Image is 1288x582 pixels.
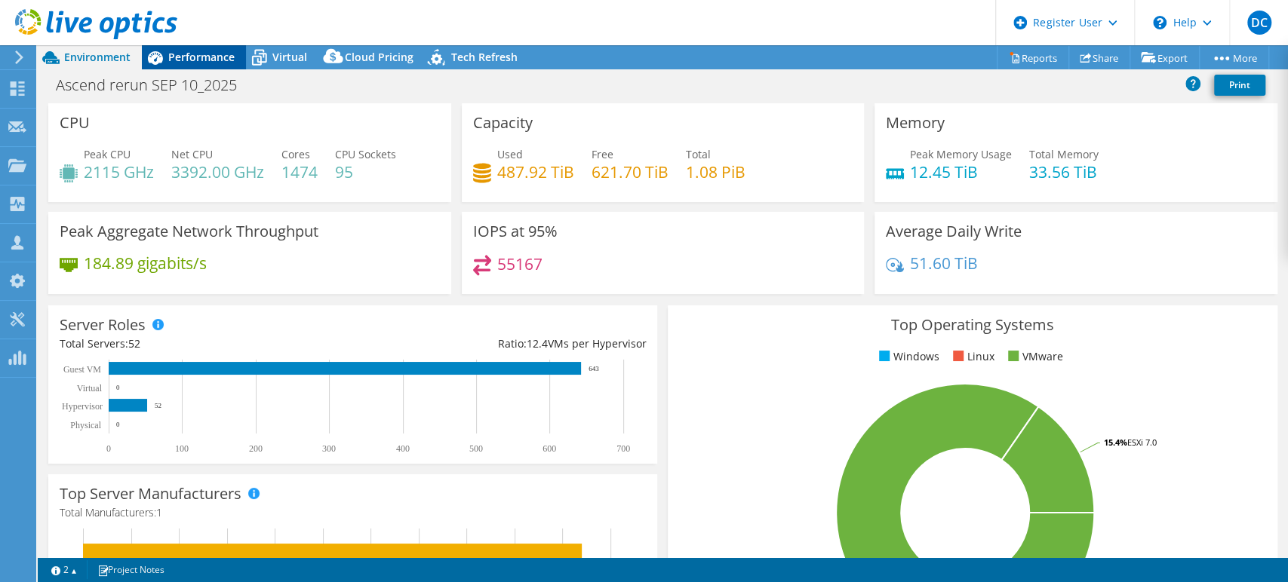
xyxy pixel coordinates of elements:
[1029,164,1099,180] h4: 33.56 TiB
[41,560,88,579] a: 2
[171,164,264,180] h4: 3392.00 GHz
[168,50,235,64] span: Performance
[84,255,207,271] h4: 184.89 gigabits/s
[910,255,978,271] h4: 51.60 TiB
[116,421,120,428] text: 0
[60,317,146,333] h3: Server Roles
[679,317,1265,333] h3: Top Operating Systems
[60,115,90,131] h3: CPU
[473,223,558,240] h3: IOPS at 95%
[60,335,353,352] div: Total Servers:
[497,256,543,272] h4: 55167
[353,335,647,352] div: Ratio: VMs per Hypervisor
[1127,436,1157,448] tspan: ESXi 7.0
[60,504,646,521] h4: Total Manufacturers:
[128,336,140,351] span: 52
[116,384,120,391] text: 0
[60,223,318,240] h3: Peak Aggregate Network Throughput
[106,443,111,454] text: 0
[497,164,574,180] h4: 487.92 TiB
[84,164,154,180] h4: 2115 GHz
[1029,147,1099,161] span: Total Memory
[886,223,1022,240] h3: Average Daily Write
[949,348,994,365] li: Linux
[1068,46,1130,69] a: Share
[155,402,161,409] text: 52
[616,443,630,454] text: 700
[543,443,556,454] text: 600
[886,115,945,131] h3: Memory
[1004,348,1063,365] li: VMware
[87,560,175,579] a: Project Notes
[469,443,483,454] text: 500
[345,50,413,64] span: Cloud Pricing
[451,50,518,64] span: Tech Refresh
[1199,46,1269,69] a: More
[49,77,260,93] h1: Ascend rerun SEP 10_2025
[1130,46,1200,69] a: Export
[1153,16,1167,29] svg: \n
[875,348,939,365] li: Windows
[686,164,745,180] h4: 1.08 PiB
[335,147,396,161] span: CPU Sockets
[592,147,613,161] span: Free
[322,443,336,454] text: 300
[156,505,162,519] span: 1
[175,443,189,454] text: 100
[473,115,533,131] h3: Capacity
[171,147,213,161] span: Net CPU
[1214,75,1265,96] a: Print
[77,383,103,394] text: Virtual
[281,147,310,161] span: Cores
[64,50,131,64] span: Environment
[497,147,523,161] span: Used
[60,486,241,502] h3: Top Server Manufacturers
[592,164,669,180] h4: 621.70 TiB
[910,147,1012,161] span: Peak Memory Usage
[589,365,599,372] text: 643
[249,443,263,454] text: 200
[281,164,318,180] h4: 1474
[1104,436,1127,448] tspan: 15.4%
[526,336,547,351] span: 12.4
[63,364,101,375] text: Guest VM
[997,46,1069,69] a: Reports
[1247,11,1271,35] span: DC
[396,443,410,454] text: 400
[272,50,307,64] span: Virtual
[70,420,101,430] text: Physical
[910,164,1012,180] h4: 12.45 TiB
[686,147,711,161] span: Total
[335,164,396,180] h4: 95
[62,401,103,412] text: Hypervisor
[84,147,131,161] span: Peak CPU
